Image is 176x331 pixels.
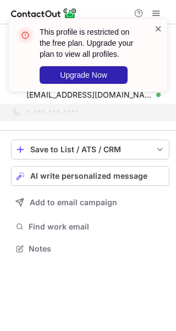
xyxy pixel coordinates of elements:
img: ContactOut v5.3.10 [11,7,77,20]
span: Upgrade Now [60,71,107,79]
span: AI write personalized message [30,172,147,180]
button: Find work email [11,219,169,234]
button: Add to email campaign [11,193,169,212]
button: save-profile-one-click [11,140,169,159]
span: Add to email campaign [30,198,117,207]
button: Notes [11,241,169,257]
button: Upgrade Now [40,66,128,84]
button: AI write personalized message [11,166,169,186]
span: Find work email [29,222,165,232]
span: Notes [29,244,165,254]
div: Save to List / ATS / CRM [30,145,150,154]
img: error [16,26,34,44]
header: This profile is restricted on the free plan. Upgrade your plan to view all profiles. [40,26,141,60]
